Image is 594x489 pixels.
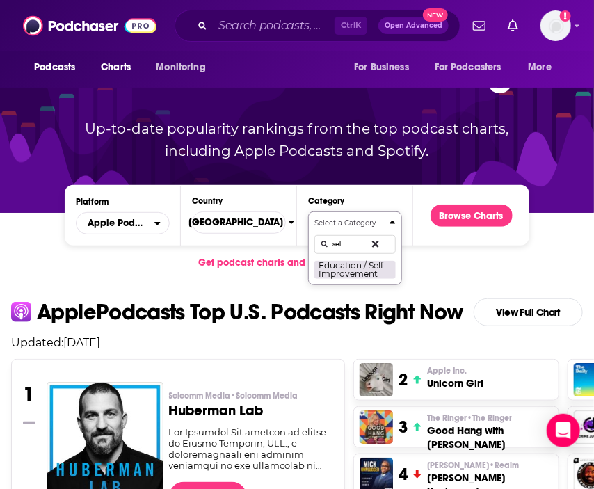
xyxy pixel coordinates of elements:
p: Apple Inc. [427,365,483,376]
button: Categories [308,211,402,285]
h3: 1 [23,382,35,407]
h3: Unicorn Girl [427,376,483,390]
button: Browse Charts [431,205,513,227]
span: • Scicomm Media [231,391,298,401]
span: [GEOGRAPHIC_DATA] [178,211,289,234]
span: Scicomm Media [169,390,298,401]
a: Scicomm Media•Scicomm MediaHuberman Lab [169,390,334,426]
p: The Ringer • The Ringer [427,412,553,424]
div: Search podcasts, credits, & more... [175,10,460,42]
span: For Business [354,58,409,77]
a: View Full Chart [474,298,583,326]
button: open menu [146,54,223,81]
button: open menu [24,54,93,81]
span: Apple Inc. [427,365,467,376]
button: Countries [192,211,286,234]
img: Podchaser - Follow, Share and Rate Podcasts [23,13,156,39]
button: open menu [76,212,170,234]
span: • Realm [489,460,519,470]
h3: 2 [399,369,408,390]
a: The Ringer•The RingerGood Hang with [PERSON_NAME] [427,412,553,451]
a: Get podcast charts and rankings via API [187,246,406,280]
button: Show profile menu [540,10,571,41]
span: For Podcasters [435,58,501,77]
span: Charts [101,58,131,77]
span: The Ringer [427,412,512,424]
input: Search podcasts, credits, & more... [213,15,335,37]
div: Open Intercom Messenger [547,414,580,447]
button: open menu [344,54,426,81]
a: Charts [92,54,139,81]
input: Search Categories... [314,235,396,254]
img: User Profile [540,10,571,41]
span: Monitoring [156,58,205,77]
span: Logged in as Ashley_Beenen [540,10,571,41]
img: Unicorn Girl [360,363,393,396]
span: New [423,8,448,22]
h4: Select a Category [314,220,384,227]
p: Apple Podcasts Top U.S. Podcasts Right Now [37,301,463,323]
a: Apple Inc.Unicorn Girl [427,365,483,390]
span: • The Ringer [467,413,512,423]
p: Mick Hunt • Realm [427,460,553,471]
span: More [529,58,552,77]
span: Ctrl K [335,17,367,35]
span: [PERSON_NAME] [427,460,519,471]
h3: 3 [399,417,408,438]
a: Show notifications dropdown [502,14,524,38]
svg: Add a profile image [560,10,571,22]
h3: Good Hang with [PERSON_NAME] [427,424,553,451]
p: Up-to-date popularity rankings from the top podcast charts, including Apple Podcasts and Spotify. [64,118,529,162]
img: Good Hang with Amy Poehler [360,410,393,444]
h3: 4 [399,464,408,485]
button: Open AdvancedNew [378,17,449,34]
span: Get podcast charts and rankings via API [198,257,381,268]
span: Open Advanced [385,22,442,29]
div: Lor Ipsumdol Sit ametcon ad elitse do Eiusmo Temporin, Ut.L., e doloremagnaali eni adminim veniam... [169,426,334,471]
h3: Huberman Lab [169,404,334,418]
span: Apple Podcasts [88,218,147,228]
a: Show notifications dropdown [467,14,491,38]
button: open menu [519,54,570,81]
p: Scicomm Media • Scicomm Media [169,390,334,401]
button: open menu [426,54,522,81]
img: apple Icon [11,302,31,322]
h2: Platforms [76,212,170,234]
span: Podcasts [34,58,75,77]
button: Education / Self-Improvement [314,260,396,279]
